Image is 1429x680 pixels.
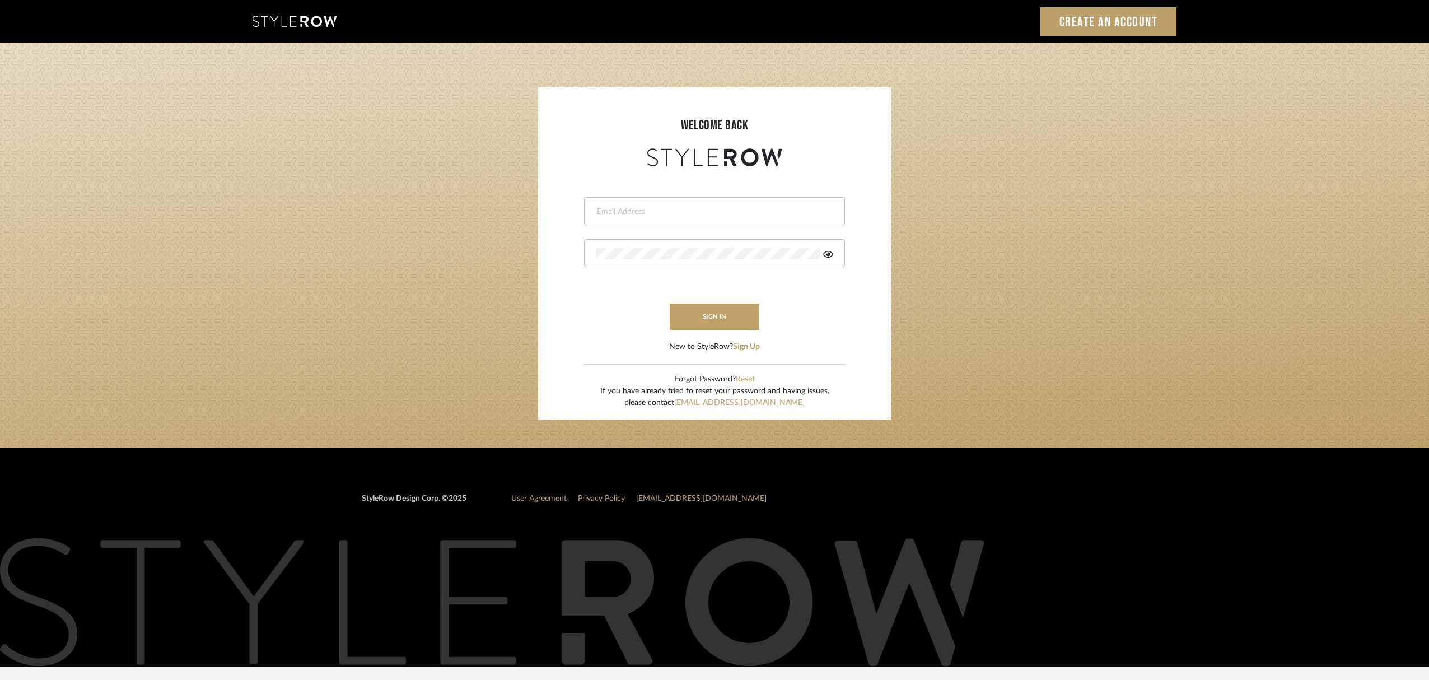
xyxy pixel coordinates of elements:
[669,341,760,353] div: New to StyleRow?
[1040,7,1177,36] a: Create an Account
[362,493,466,514] div: StyleRow Design Corp. ©2025
[600,374,829,385] div: Forgot Password?
[670,304,759,330] button: sign in
[636,495,767,502] a: [EMAIL_ADDRESS][DOMAIN_NAME]
[733,341,760,353] button: Sign Up
[549,115,880,136] div: welcome back
[736,374,755,385] button: Reset
[596,206,830,217] input: Email Address
[511,495,567,502] a: User Agreement
[578,495,625,502] a: Privacy Policy
[600,385,829,409] div: If you have already tried to reset your password and having issues, please contact
[674,399,805,407] a: [EMAIL_ADDRESS][DOMAIN_NAME]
